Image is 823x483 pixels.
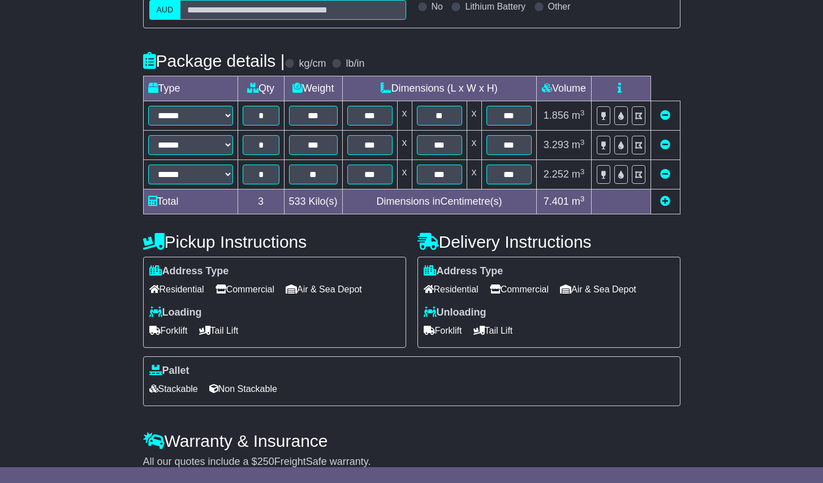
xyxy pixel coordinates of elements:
span: Residential [424,281,479,298]
label: kg/cm [299,58,326,70]
td: Volume [536,76,592,101]
span: 250 [257,456,274,467]
sup: 3 [580,195,585,203]
td: Dimensions (L x W x H) [342,76,536,101]
span: m [572,169,585,180]
span: 7.401 [544,196,569,207]
h4: Delivery Instructions [417,232,680,251]
div: All our quotes include a $ FreightSafe warranty. [143,456,680,468]
td: Dimensions in Centimetre(s) [342,189,536,214]
span: 3.293 [544,139,569,150]
td: Total [143,189,238,214]
a: Add new item [660,196,670,207]
span: 2.252 [544,169,569,180]
span: Commercial [216,281,274,298]
a: Remove this item [660,139,670,150]
span: Tail Lift [199,322,239,339]
td: x [397,101,412,131]
sup: 3 [580,109,585,117]
label: lb/in [346,58,364,70]
span: m [572,139,585,150]
span: Commercial [490,281,549,298]
span: Forklift [149,322,188,339]
label: Loading [149,307,202,319]
td: x [467,101,481,131]
span: Forklift [424,322,462,339]
td: Weight [284,76,342,101]
span: Air & Sea Depot [286,281,362,298]
span: Non Stackable [209,380,277,398]
a: Remove this item [660,169,670,180]
span: m [572,196,585,207]
td: x [397,131,412,160]
label: Address Type [424,265,503,278]
td: 3 [238,189,284,214]
label: Pallet [149,365,189,377]
td: x [467,160,481,189]
td: Type [143,76,238,101]
span: m [572,110,585,121]
a: Remove this item [660,110,670,121]
h4: Warranty & Insurance [143,432,680,450]
label: Other [548,1,571,12]
h4: Package details | [143,51,285,70]
td: Qty [238,76,284,101]
td: Kilo(s) [284,189,342,214]
td: x [397,160,412,189]
span: Stackable [149,380,198,398]
label: Unloading [424,307,486,319]
label: No [432,1,443,12]
label: Address Type [149,265,229,278]
label: Lithium Battery [465,1,525,12]
sup: 3 [580,167,585,176]
sup: 3 [580,138,585,146]
td: x [467,131,481,160]
span: 533 [289,196,306,207]
span: Tail Lift [473,322,513,339]
h4: Pickup Instructions [143,232,406,251]
span: Air & Sea Depot [560,281,636,298]
span: 1.856 [544,110,569,121]
span: Residential [149,281,204,298]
